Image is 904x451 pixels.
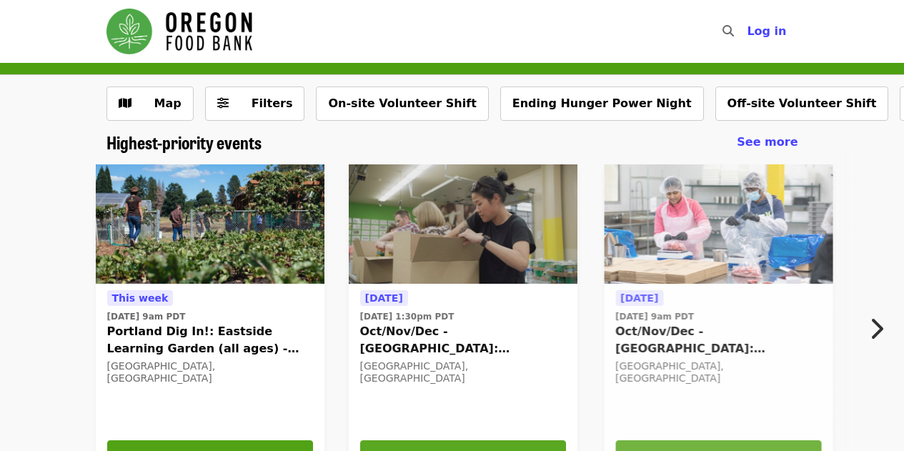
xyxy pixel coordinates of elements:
span: See more [737,135,798,149]
button: Show map view [106,86,194,121]
div: Highest-priority events [95,132,810,153]
span: Oct/Nov/Dec - [GEOGRAPHIC_DATA]: Repack/Sort (age [DEMOGRAPHIC_DATA]+) [359,323,565,357]
img: Oregon Food Bank - Home [106,9,252,54]
span: Filters [252,96,293,110]
i: sliders-h icon [217,96,229,110]
time: [DATE] 9am PDT [106,310,185,323]
button: Next item [857,309,904,349]
div: [GEOGRAPHIC_DATA], [GEOGRAPHIC_DATA] [106,360,312,385]
button: On-site Volunteer Shift [316,86,488,121]
time: [DATE] 9am PDT [615,310,694,323]
button: Filters (0 selected) [205,86,305,121]
i: chevron-right icon [869,315,883,342]
span: Log in [747,24,786,38]
span: [DATE] [620,292,658,304]
button: Ending Hunger Power Night [500,86,704,121]
span: This week [111,292,168,304]
span: Map [154,96,182,110]
a: See more [737,134,798,151]
i: map icon [119,96,131,110]
div: [GEOGRAPHIC_DATA], [GEOGRAPHIC_DATA] [615,360,821,385]
span: [DATE] [364,292,402,304]
img: Oct/Nov/Dec - Portland: Repack/Sort (age 8+) organized by Oregon Food Bank [348,164,577,284]
button: Off-site Volunteer Shift [715,86,889,121]
span: Oct/Nov/Dec - [GEOGRAPHIC_DATA]: Repack/Sort (age [DEMOGRAPHIC_DATA]+) [615,323,821,357]
img: Portland Dig In!: Eastside Learning Garden (all ages) - Aug/Sept/Oct organized by Oregon Food Bank [95,164,324,284]
span: Portland Dig In!: Eastside Learning Garden (all ages) - Aug/Sept/Oct [106,323,312,357]
div: [GEOGRAPHIC_DATA], [GEOGRAPHIC_DATA] [359,360,565,385]
span: Highest-priority events [106,129,262,154]
input: Search [742,14,754,49]
a: Highest-priority events [106,132,262,153]
time: [DATE] 1:30pm PDT [359,310,454,323]
i: search icon [722,24,734,38]
img: Oct/Nov/Dec - Beaverton: Repack/Sort (age 10+) organized by Oregon Food Bank [604,164,833,284]
button: Log in [735,17,798,46]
